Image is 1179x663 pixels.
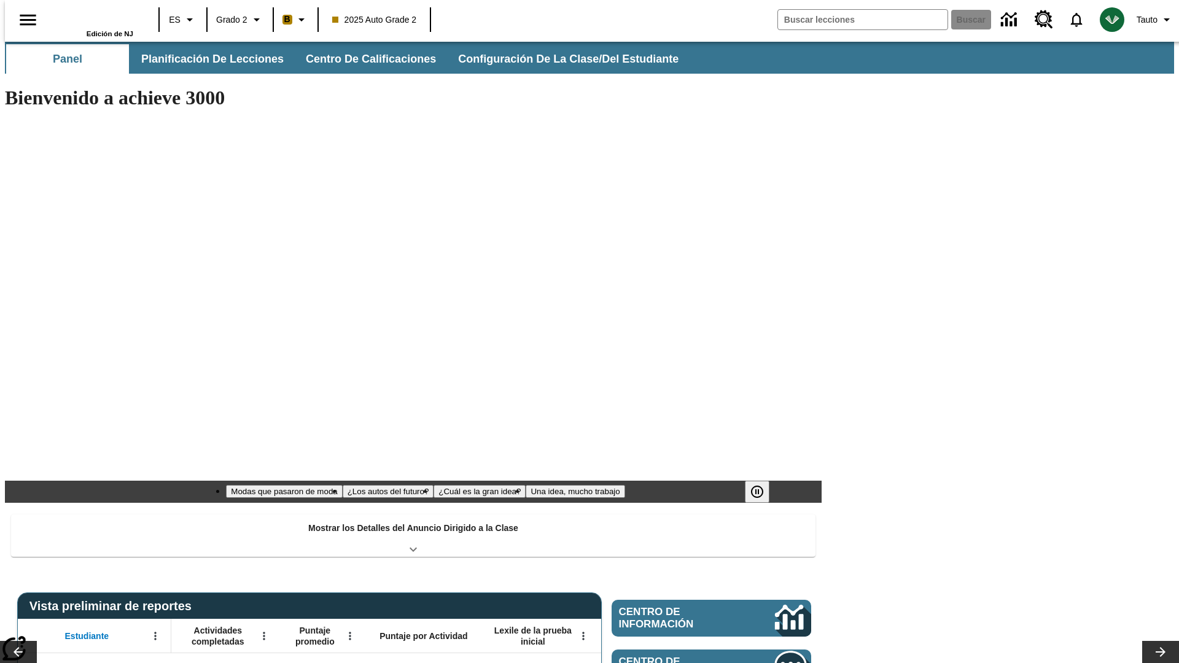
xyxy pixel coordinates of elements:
[526,485,625,498] button: Diapositiva 4 Una idea, mucho trabajo
[255,627,273,645] button: Abrir menú
[458,52,679,66] span: Configuración de la clase/del estudiante
[53,6,133,30] a: Portada
[10,2,46,38] button: Abrir el menú lateral
[306,52,436,66] span: Centro de calificaciones
[296,44,446,74] button: Centro de calificaciones
[216,14,247,26] span: Grado 2
[308,522,518,535] p: Mostrar los Detalles del Anuncio Dirigido a la Clase
[284,12,290,27] span: B
[211,9,269,31] button: Grado: Grado 2, Elige un grado
[6,44,129,74] button: Panel
[5,87,822,109] h1: Bienvenido a achieve 3000
[1060,4,1092,36] a: Notificaciones
[1137,14,1158,26] span: Tauto
[11,514,815,557] div: Mostrar los Detalles del Anuncio Dirigido a la Clase
[163,9,203,31] button: Lenguaje: ES, Selecciona un idioma
[1092,4,1132,36] button: Escoja un nuevo avatar
[778,10,947,29] input: Buscar campo
[745,481,769,503] button: Pausar
[53,4,133,37] div: Portada
[612,600,811,637] a: Centro de información
[1100,7,1124,32] img: avatar image
[87,30,133,37] span: Edición de NJ
[286,625,344,647] span: Puntaje promedio
[65,630,109,642] span: Estudiante
[1132,9,1179,31] button: Perfil/Configuración
[169,14,181,26] span: ES
[745,481,782,503] div: Pausar
[29,599,198,613] span: Vista preliminar de reportes
[53,52,82,66] span: Panel
[131,44,294,74] button: Planificación de lecciones
[341,627,359,645] button: Abrir menú
[574,627,593,645] button: Abrir menú
[1027,3,1060,36] a: Centro de recursos, Se abrirá en una pestaña nueva.
[994,3,1027,37] a: Centro de información
[434,485,526,498] button: Diapositiva 3 ¿Cuál es la gran idea?
[278,9,314,31] button: Boost El color de la clase es anaranjado claro. Cambiar el color de la clase.
[448,44,688,74] button: Configuración de la clase/del estudiante
[379,630,467,642] span: Puntaje por Actividad
[619,606,734,630] span: Centro de información
[488,625,578,647] span: Lexile de la prueba inicial
[343,485,434,498] button: Diapositiva 2 ¿Los autos del futuro?
[5,42,1174,74] div: Subbarra de navegación
[177,625,259,647] span: Actividades completadas
[141,52,284,66] span: Planificación de lecciones
[5,44,690,74] div: Subbarra de navegación
[146,627,165,645] button: Abrir menú
[1142,641,1179,663] button: Carrusel de lecciones, seguir
[332,14,417,26] span: 2025 Auto Grade 2
[226,485,342,498] button: Diapositiva 1 Modas que pasaron de moda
